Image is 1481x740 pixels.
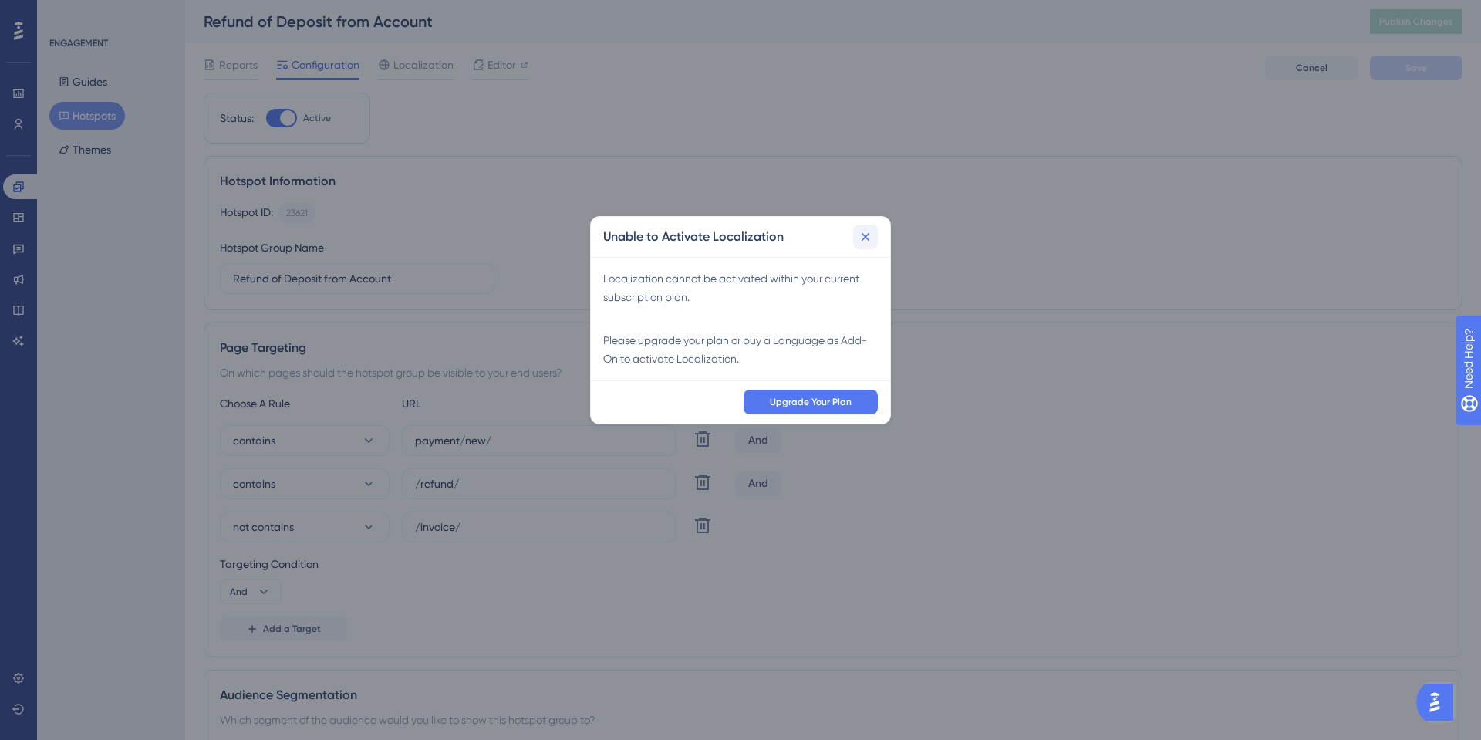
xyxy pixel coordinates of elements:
[1416,679,1462,725] iframe: UserGuiding AI Assistant Launcher
[770,396,852,408] span: Upgrade Your Plan
[603,269,878,306] div: Localization cannot be activated within your current subscription plan.
[36,4,96,22] span: Need Help?
[603,331,878,368] div: Please upgrade your plan or buy a Language as Add-On to activate Localization.
[603,228,784,246] h2: Unable to Activate Localization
